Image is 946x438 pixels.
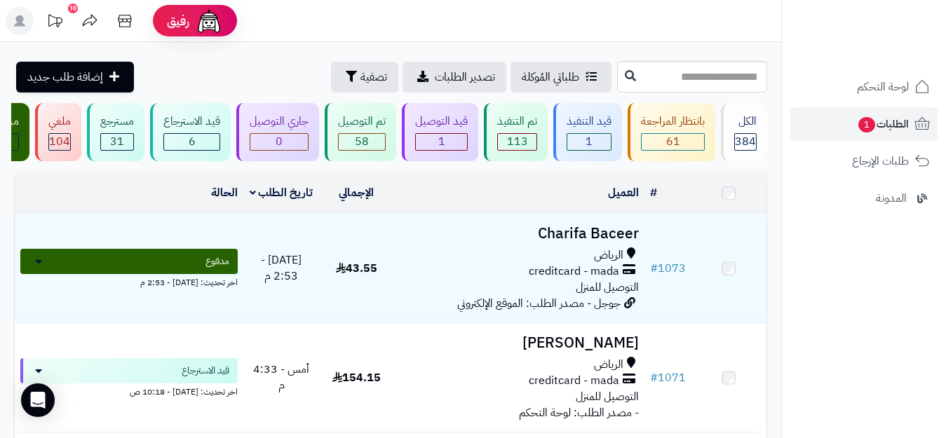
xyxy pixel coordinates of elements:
[20,274,238,289] div: اخر تحديث: [DATE] - 2:53 م
[498,134,536,150] div: 113
[48,114,71,130] div: ملغي
[331,62,398,93] button: تصفية
[205,254,229,268] span: مدفوع
[234,103,322,161] a: جاري التوصيل 0
[399,103,481,161] a: قيد التوصيل 1
[100,114,134,130] div: مسترجع
[851,39,933,69] img: logo-2.png
[37,7,72,39] a: تحديثات المنصة
[734,114,757,130] div: الكل
[27,69,103,85] span: إضافة طلب جديد
[394,324,644,432] td: - مصدر الطلب: لوحة التحكم
[586,133,593,150] span: 1
[790,107,938,141] a: الطلبات1
[336,260,377,277] span: 43.55
[167,13,189,29] span: رفيق
[68,4,78,13] div: 10
[163,114,220,130] div: قيد الاسترجاع
[360,69,387,85] span: تصفية
[650,184,657,201] a: #
[21,383,55,417] div: Open Intercom Messenger
[164,134,219,150] div: 6
[400,335,639,351] h3: [PERSON_NAME]
[20,383,238,398] div: اخر تحديث: [DATE] - 10:18 ص
[790,144,938,178] a: طلبات الإرجاع
[182,364,229,378] span: قيد الاسترجاع
[511,62,611,93] a: طلباتي المُوكلة
[457,295,621,312] span: جوجل - مصدر الطلب: الموقع الإلكتروني
[497,114,537,130] div: تم التنفيذ
[435,69,495,85] span: تصدير الطلبات
[32,103,84,161] a: ملغي 104
[49,134,70,150] div: 104
[594,357,623,373] span: الرياض
[416,134,467,150] div: 1
[332,369,381,386] span: 154.15
[550,103,625,161] a: قيد التنفيذ 1
[529,373,619,389] span: creditcard - mada
[650,369,686,386] a: #1071
[211,184,238,201] a: الحالة
[718,103,770,161] a: الكل384
[250,114,309,130] div: جاري التوصيل
[338,114,386,130] div: تم التوصيل
[641,114,705,130] div: بانتظار المراجعة
[253,361,309,394] span: أمس - 4:33 م
[261,252,302,285] span: [DATE] - 2:53 م
[355,133,369,150] span: 58
[529,264,619,280] span: creditcard - mada
[576,279,639,296] span: التوصيل للمنزل
[857,77,909,97] span: لوحة التحكم
[250,184,313,201] a: تاريخ الطلب
[322,103,399,161] a: تم التوصيل 58
[650,369,658,386] span: #
[650,260,658,277] span: #
[438,133,445,150] span: 1
[625,103,718,161] a: بانتظار المراجعة 61
[876,189,907,208] span: المدونة
[576,388,639,405] span: التوصيل للمنزل
[147,103,234,161] a: قيد الاسترجاع 6
[790,182,938,215] a: المدونة
[101,134,133,150] div: 31
[339,184,374,201] a: الإجمالي
[567,114,611,130] div: قيد التنفيذ
[735,133,756,150] span: 384
[852,151,909,171] span: طلبات الإرجاع
[594,247,623,264] span: الرياض
[608,184,639,201] a: العميل
[110,133,124,150] span: 31
[481,103,550,161] a: تم التنفيذ 113
[415,114,468,130] div: قيد التوصيل
[84,103,147,161] a: مسترجع 31
[790,70,938,104] a: لوحة التحكم
[400,226,639,242] h3: Charifa Baceer
[189,133,196,150] span: 6
[857,114,909,134] span: الطلبات
[276,133,283,150] span: 0
[16,62,134,93] a: إضافة طلب جديد
[195,7,223,35] img: ai-face.png
[250,134,308,150] div: 0
[49,133,70,150] span: 104
[403,62,506,93] a: تصدير الطلبات
[567,134,611,150] div: 1
[666,133,680,150] span: 61
[650,260,686,277] a: #1073
[339,134,385,150] div: 58
[507,133,528,150] span: 113
[522,69,579,85] span: طلباتي المُوكلة
[642,134,704,150] div: 61
[858,117,875,132] span: 1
